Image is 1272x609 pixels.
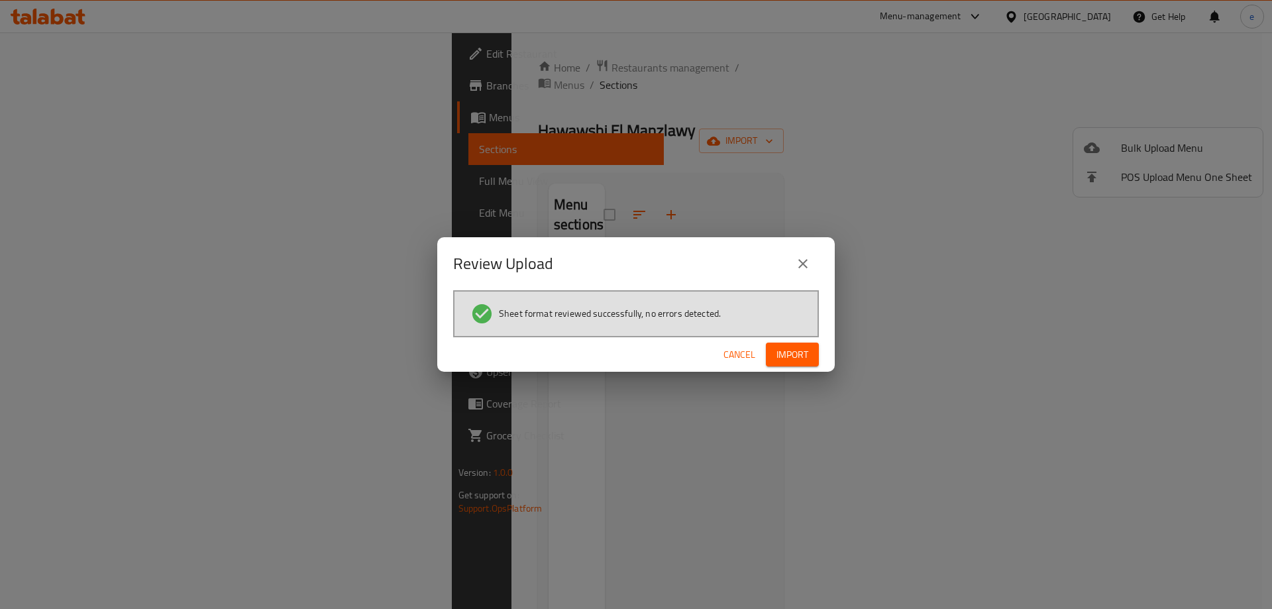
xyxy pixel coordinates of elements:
[499,307,721,320] span: Sheet format reviewed successfully, no errors detected.
[787,248,819,280] button: close
[776,347,808,363] span: Import
[723,347,755,363] span: Cancel
[766,343,819,367] button: Import
[453,253,553,274] h2: Review Upload
[718,343,761,367] button: Cancel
